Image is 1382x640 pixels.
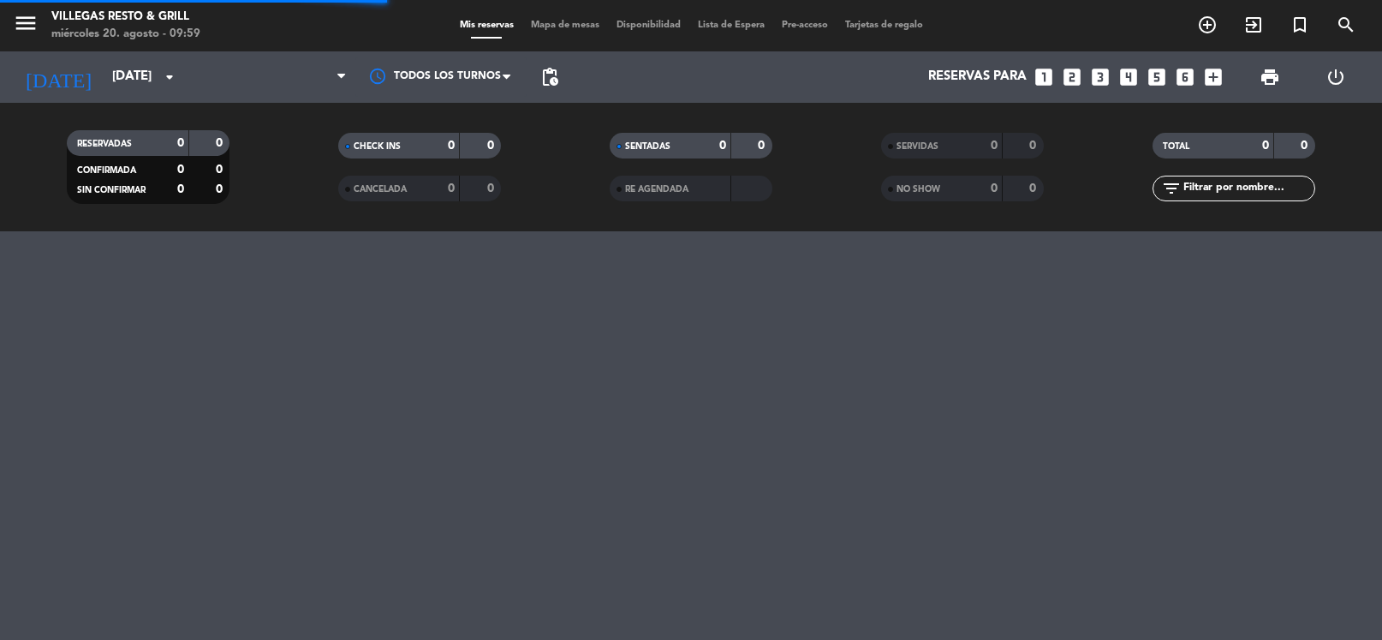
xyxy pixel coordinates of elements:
i: filter_list [1161,178,1182,199]
span: SIN CONFIRMAR [77,186,146,194]
span: Pre-acceso [773,21,837,30]
strong: 0 [487,182,497,194]
i: power_settings_new [1325,67,1346,87]
span: CONFIRMADA [77,166,136,175]
strong: 0 [216,183,226,195]
i: turned_in_not [1290,15,1310,35]
span: Disponibilidad [608,21,689,30]
span: TOTAL [1163,142,1189,151]
i: [DATE] [13,58,104,96]
strong: 0 [487,140,497,152]
i: arrow_drop_down [159,67,180,87]
div: LOG OUT [1303,51,1370,103]
strong: 0 [177,164,184,176]
span: SERVIDAS [897,142,938,151]
i: looks_4 [1117,66,1140,88]
strong: 0 [1301,140,1311,152]
span: SENTADAS [625,142,670,151]
span: Tarjetas de regalo [837,21,932,30]
span: CHECK INS [354,142,401,151]
strong: 0 [758,140,768,152]
strong: 0 [177,183,184,195]
strong: 0 [216,137,226,149]
span: Lista de Espera [689,21,773,30]
i: looks_6 [1174,66,1196,88]
strong: 0 [1029,140,1039,152]
span: pending_actions [539,67,560,87]
i: exit_to_app [1243,15,1264,35]
span: RE AGENDADA [625,185,688,194]
span: Reservas para [928,69,1027,85]
div: miércoles 20. agosto - 09:59 [51,26,200,43]
i: looks_one [1033,66,1055,88]
input: Filtrar por nombre... [1182,179,1314,198]
span: NO SHOW [897,185,940,194]
strong: 0 [719,140,726,152]
span: CANCELADA [354,185,407,194]
i: add_box [1202,66,1224,88]
span: print [1260,67,1280,87]
span: Mis reservas [451,21,522,30]
strong: 0 [448,182,455,194]
i: looks_two [1061,66,1083,88]
i: add_circle_outline [1197,15,1218,35]
strong: 0 [1262,140,1269,152]
strong: 0 [991,182,998,194]
strong: 0 [991,140,998,152]
strong: 0 [216,164,226,176]
strong: 0 [448,140,455,152]
strong: 0 [1029,182,1039,194]
button: menu [13,10,39,42]
span: Mapa de mesas [522,21,608,30]
span: RESERVADAS [77,140,132,148]
i: menu [13,10,39,36]
strong: 0 [177,137,184,149]
div: Villegas Resto & Grill [51,9,200,26]
i: search [1336,15,1356,35]
i: looks_5 [1146,66,1168,88]
i: looks_3 [1089,66,1111,88]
